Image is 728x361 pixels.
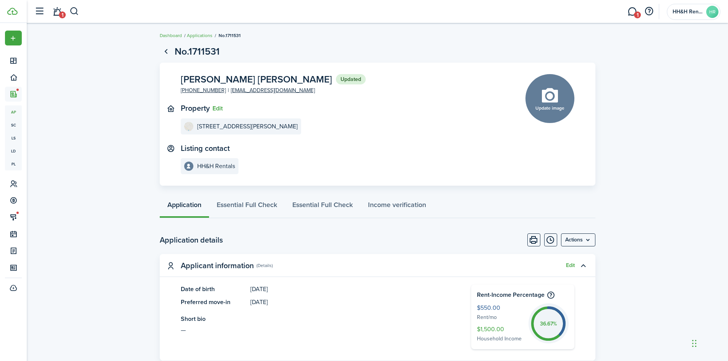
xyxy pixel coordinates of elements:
e-details-info-title: [STREET_ADDRESS][PERSON_NAME] [197,123,298,130]
a: Essential Full Check [285,195,360,218]
button: Update image [525,74,574,123]
panel-main-description: [DATE] [250,298,448,307]
button: Open menu [561,233,595,246]
text-item: Property [181,104,210,113]
a: ld [5,144,22,157]
button: Print [527,233,540,246]
e-details-info-title: HH&H Rentals [197,163,235,170]
panel-main-title: Short bio [181,314,448,324]
h1: No.1711531 [175,44,220,59]
a: ap [5,105,22,118]
img: TenantCloud [7,8,18,15]
a: Essential Full Check [209,195,285,218]
span: No.1711531 [219,32,241,39]
menu-btn: Actions [561,233,595,246]
a: sc [5,118,22,131]
a: Messaging [625,2,639,21]
text-item: Listing contact [181,144,230,153]
a: Income verification [360,195,434,218]
a: [EMAIL_ADDRESS][DOMAIN_NAME] [231,86,315,94]
span: Rent/mo [477,313,525,322]
span: 1 [634,11,641,18]
panel-main-body: Toggle accordion [160,285,595,361]
span: [PERSON_NAME] [PERSON_NAME] [181,74,332,84]
a: Dashboard [160,32,182,39]
see-more: — [181,325,448,335]
img: 630 Newton Avenue Apt A [184,122,193,131]
button: Open resource center [642,5,655,18]
a: Applications [187,32,212,39]
panel-main-description: [DATE] [250,285,448,294]
a: Notifications [50,2,64,21]
panel-main-title: Preferred move-in [181,298,247,307]
button: Open menu [5,31,22,45]
a: Go back [160,45,173,58]
a: ls [5,131,22,144]
span: $1,500.00 [477,325,525,335]
div: Drag [692,332,697,355]
h4: Rent-Income Percentage [477,290,569,299]
button: Edit [212,105,223,112]
a: pl [5,157,22,170]
span: 1 [59,11,66,18]
iframe: Chat Widget [601,278,728,361]
button: Toggle accordion [577,259,590,272]
span: Household Income [477,335,525,343]
panel-main-subtitle: (Details) [256,262,273,269]
button: Edit [566,262,575,269]
button: Open sidebar [32,4,47,19]
span: $550.00 [477,303,525,313]
panel-main-title: Applicant information [181,261,254,270]
button: Search [70,5,79,18]
panel-main-title: Date of birth [181,285,247,294]
h2: Application details [160,234,223,246]
button: Timeline [544,233,557,246]
a: [PHONE_NUMBER] [181,86,226,94]
status: Updated [336,74,366,85]
span: HH&H Rentals [673,9,703,15]
avatar-text: HR [706,6,718,18]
